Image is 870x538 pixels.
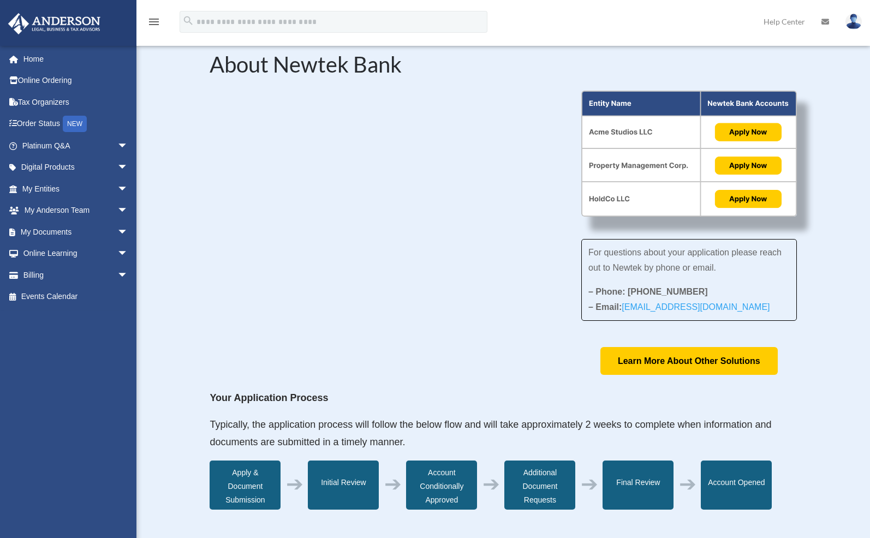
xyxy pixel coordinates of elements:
[8,243,145,265] a: Online Learningarrow_drop_down
[117,264,139,286] span: arrow_drop_down
[482,477,500,491] div: ➔
[701,461,772,510] div: Account Opened
[588,287,708,296] strong: – Phone: [PHONE_NUMBER]
[8,70,145,92] a: Online Ordering
[8,48,145,70] a: Home
[210,419,771,447] span: Typically, the application process will follow the below flow and will take approximately 2 weeks...
[8,286,145,308] a: Events Calendar
[8,157,145,178] a: Digital Productsarrow_drop_down
[63,116,87,132] div: NEW
[147,19,160,28] a: menu
[117,135,139,157] span: arrow_drop_down
[603,461,674,510] div: Final Review
[210,53,796,81] h2: About Newtek Bank
[600,347,778,375] a: Learn More About Other Solutions
[8,91,145,113] a: Tax Organizers
[406,461,477,510] div: Account Conditionally Approved
[504,461,575,510] div: Additional Document Requests
[117,157,139,179] span: arrow_drop_down
[588,302,770,312] strong: – Email:
[588,248,782,272] span: For questions about your application please reach out to Newtek by phone or email.
[8,135,145,157] a: Platinum Q&Aarrow_drop_down
[210,91,549,282] iframe: NewtekOne and Newtek Bank's Partnership with Anderson Advisors
[308,461,379,510] div: Initial Review
[8,264,145,286] a: Billingarrow_drop_down
[117,200,139,222] span: arrow_drop_down
[581,91,797,216] img: About Partnership Graphic (3)
[845,14,862,29] img: User Pic
[5,13,104,34] img: Anderson Advisors Platinum Portal
[117,178,139,200] span: arrow_drop_down
[679,477,696,491] div: ➔
[384,477,402,491] div: ➔
[147,15,160,28] i: menu
[210,392,328,403] strong: Your Application Process
[117,221,139,243] span: arrow_drop_down
[8,221,145,243] a: My Documentsarrow_drop_down
[8,178,145,200] a: My Entitiesarrow_drop_down
[8,200,145,222] a: My Anderson Teamarrow_drop_down
[622,302,770,317] a: [EMAIL_ADDRESS][DOMAIN_NAME]
[182,15,194,27] i: search
[210,461,281,510] div: Apply & Document Submission
[286,477,303,491] div: ➔
[8,113,145,135] a: Order StatusNEW
[581,477,598,491] div: ➔
[117,243,139,265] span: arrow_drop_down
